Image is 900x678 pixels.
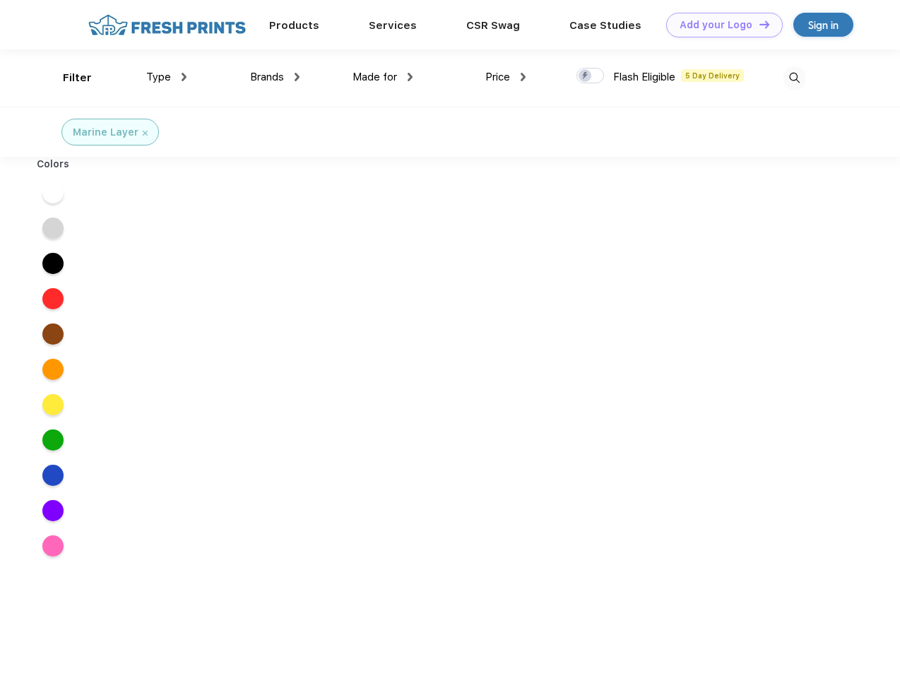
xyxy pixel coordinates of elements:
[250,71,284,83] span: Brands
[783,66,806,90] img: desktop_search.svg
[269,19,319,32] a: Products
[63,70,92,86] div: Filter
[613,71,675,83] span: Flash Eligible
[369,19,417,32] a: Services
[295,73,300,81] img: dropdown.png
[84,13,250,37] img: fo%20logo%202.webp
[808,17,839,33] div: Sign in
[521,73,526,81] img: dropdown.png
[143,131,148,136] img: filter_cancel.svg
[146,71,171,83] span: Type
[466,19,520,32] a: CSR Swag
[793,13,853,37] a: Sign in
[73,125,138,140] div: Marine Layer
[408,73,413,81] img: dropdown.png
[353,71,397,83] span: Made for
[681,69,744,82] span: 5 Day Delivery
[759,20,769,28] img: DT
[680,19,752,31] div: Add your Logo
[485,71,510,83] span: Price
[182,73,186,81] img: dropdown.png
[26,157,81,172] div: Colors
